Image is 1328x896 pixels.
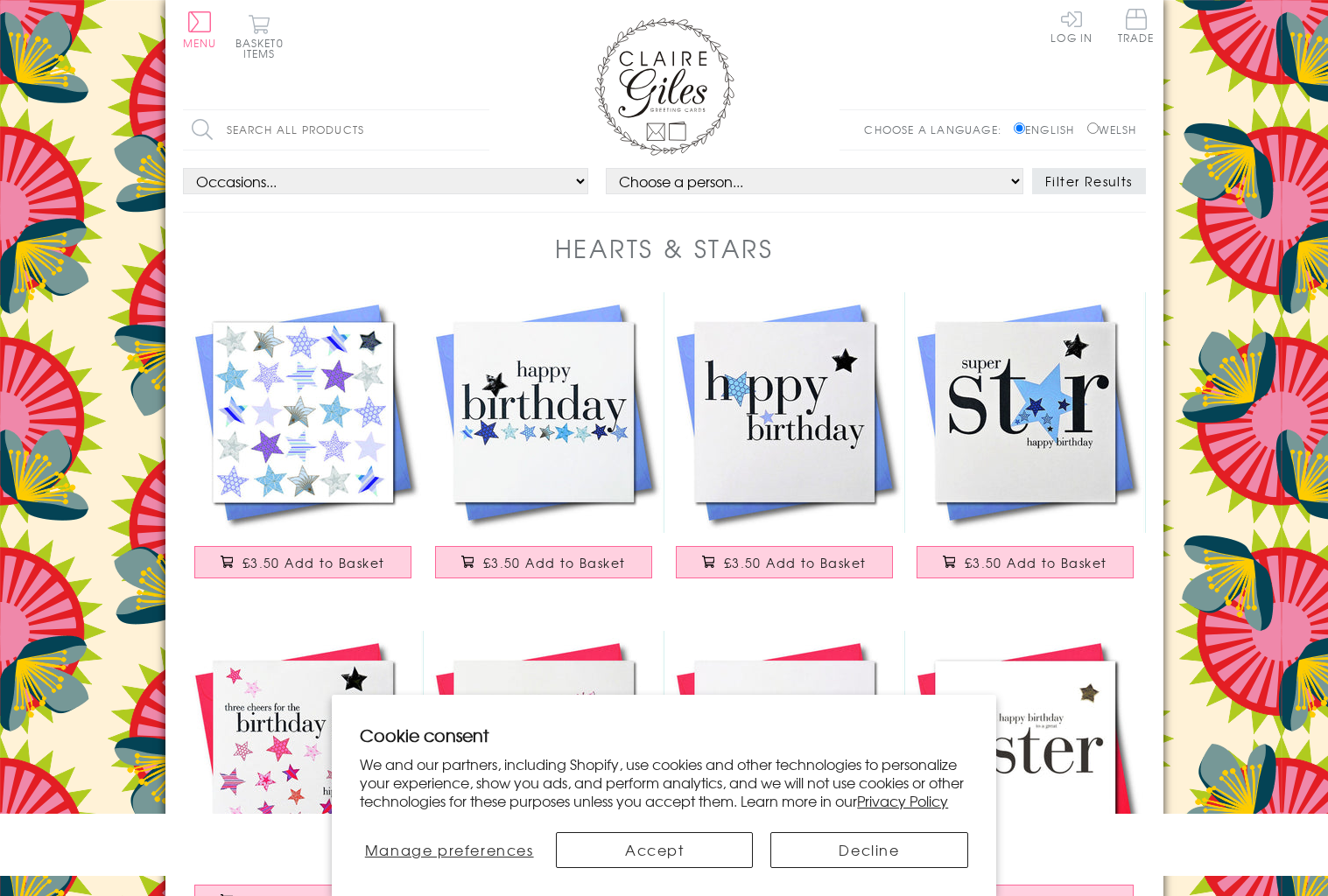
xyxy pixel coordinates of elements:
[724,554,867,571] span: £3.50 Add to Basket
[917,546,1134,578] button: £3.50 Add to Basket
[1050,9,1093,43] a: Log In
[556,832,753,868] button: Accept
[365,839,534,860] span: Manage preferences
[664,292,905,533] img: Birthday Card, Blue Stars, Happy Birthday, Embellished with a shiny padded star
[360,832,538,868] button: Manage preferences
[770,832,967,868] button: Decline
[1032,168,1146,194] button: Filter Results
[243,35,284,61] span: 0 items
[664,292,905,596] a: Birthday Card, Blue Stars, Happy Birthday, Embellished with a shiny padded star £3.50 Add to Basket
[472,110,489,150] input: Search
[905,292,1146,533] img: Birthday Card, Blue Stars, Super Star, Embellished with a padded star
[194,546,411,578] button: £3.50 Add to Basket
[664,631,905,871] img: Birthday Card, Love Heart, To My Grlfriend, fabric butterfly Embellished
[1118,9,1155,46] a: Trade
[435,546,652,578] button: £3.50 Add to Basket
[183,11,217,48] button: Menu
[905,631,1146,871] img: Birthday Card, Heart, to a great Sister, fabric butterfly Embellished
[594,17,734,156] img: Claire Giles Greetings Cards
[360,755,968,809] p: We and our partners, including Shopify, use cookies and other technologies to personalize your ex...
[360,723,968,747] h2: Cookie consent
[183,35,217,51] span: Menu
[1014,122,1083,137] label: English
[235,14,284,59] button: Basket0 items
[183,631,424,871] img: Birthday Card, Pink Stars, birthday girl, Embellished with a padded star
[483,554,626,571] span: £3.50 Add to Basket
[905,292,1146,596] a: Birthday Card, Blue Stars, Super Star, Embellished with a padded star £3.50 Add to Basket
[1087,122,1137,137] label: Welsh
[857,790,948,811] a: Privacy Policy
[676,546,893,578] button: £3.50 Add to Basket
[183,292,424,596] a: General Card Card, Blue Stars, Embellished with a shiny padded star £3.50 Add to Basket
[965,554,1107,571] span: £3.50 Add to Basket
[424,292,664,596] a: Birthday Card, Blue Stars, Happy Birthday, Embellished with a shiny padded star £3.50 Add to Basket
[1087,122,1099,134] input: Welsh
[555,230,774,266] h1: Hearts & Stars
[864,122,1010,137] p: Choose a language:
[1118,9,1155,43] span: Trade
[424,631,664,871] img: Birthday Card, Hearts, happy birthday Nan, embellished with a fabric butterfly
[242,554,385,571] span: £3.50 Add to Basket
[183,292,424,533] img: General Card Card, Blue Stars, Embellished with a shiny padded star
[424,292,664,533] img: Birthday Card, Blue Stars, Happy Birthday, Embellished with a shiny padded star
[183,110,489,150] input: Search all products
[1014,122,1025,134] input: English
